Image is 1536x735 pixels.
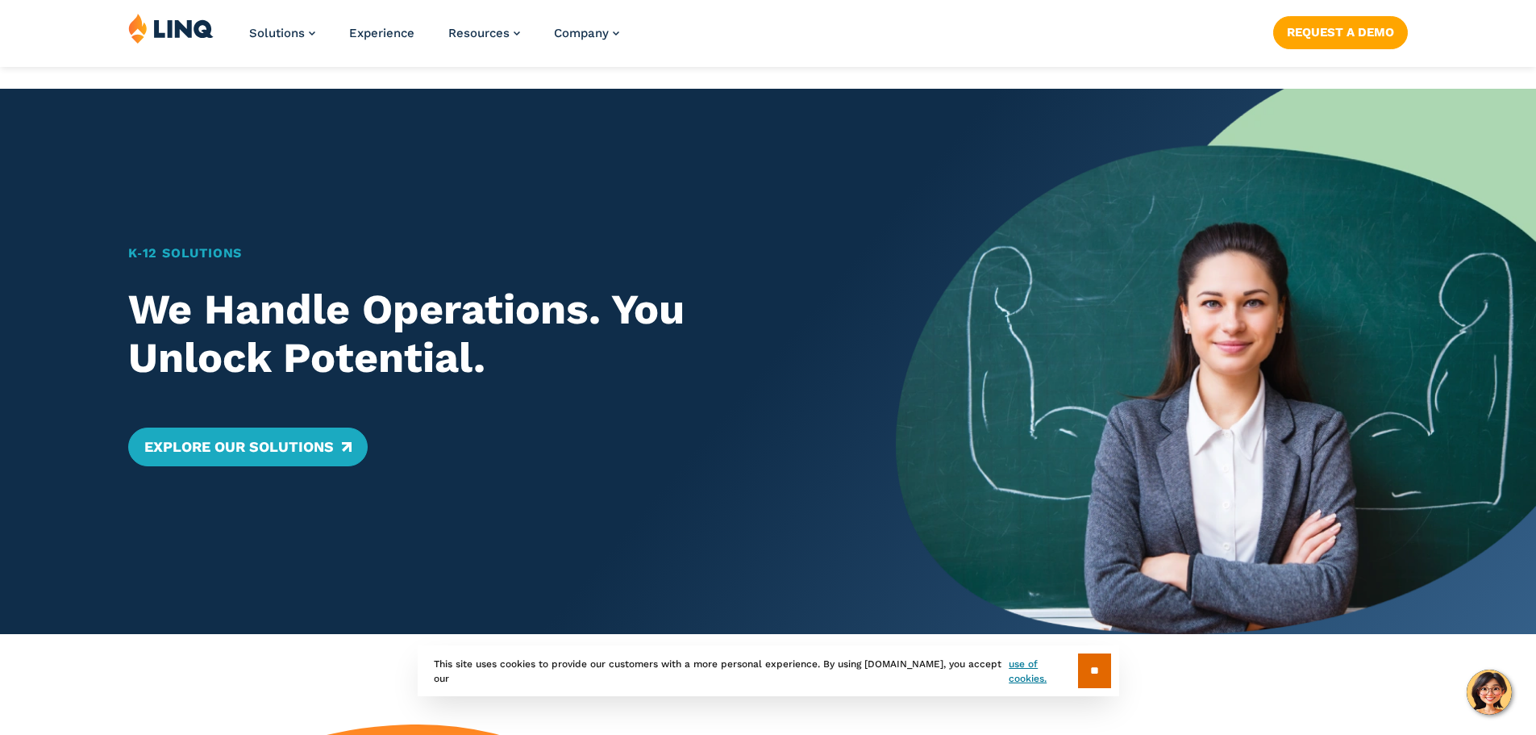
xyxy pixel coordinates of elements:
[128,244,834,263] h1: K‑12 Solutions
[896,89,1536,634] img: Home Banner
[448,26,510,40] span: Resources
[128,13,214,44] img: LINQ | K‑12 Software
[349,26,414,40] a: Experience
[128,428,368,466] a: Explore Our Solutions
[128,286,834,382] h2: We Handle Operations. You Unlock Potential.
[554,26,609,40] span: Company
[418,645,1119,696] div: This site uses cookies to provide our customers with a more personal experience. By using [DOMAIN...
[249,26,305,40] span: Solutions
[249,26,315,40] a: Solutions
[1273,13,1408,48] nav: Button Navigation
[1467,670,1512,715] button: Hello, have a question? Let’s chat.
[554,26,619,40] a: Company
[249,13,619,66] nav: Primary Navigation
[1009,657,1077,686] a: use of cookies.
[1273,16,1408,48] a: Request a Demo
[448,26,520,40] a: Resources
